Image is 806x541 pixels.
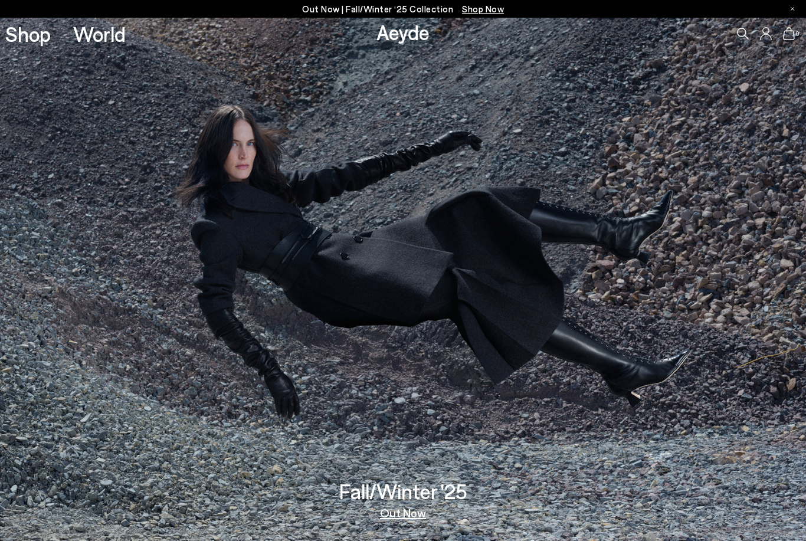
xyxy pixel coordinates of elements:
a: 0 [783,27,795,40]
a: Out Now [380,507,426,519]
a: Shop [5,24,51,44]
a: World [73,24,126,44]
a: Aeyde [376,19,430,44]
h3: Fall/Winter '25 [339,481,467,501]
p: Out Now | Fall/Winter ‘25 Collection [302,2,504,17]
span: 0 [795,31,801,37]
span: Navigate to /collections/new-in [462,4,504,14]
